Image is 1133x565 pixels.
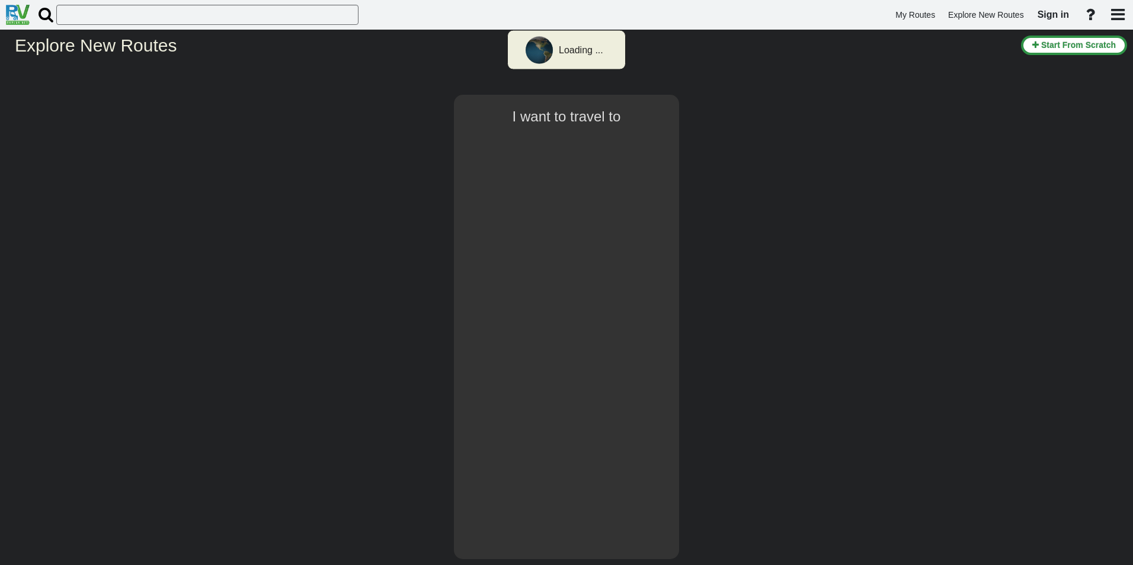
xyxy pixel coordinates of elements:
a: Explore New Routes [943,4,1029,27]
span: My Routes [895,10,935,20]
button: Start From Scratch [1021,36,1127,55]
a: Sign in [1032,2,1074,27]
div: Loading ... [559,44,603,57]
span: Sign in [1038,9,1069,20]
span: Explore New Routes [948,10,1024,20]
span: Start From Scratch [1041,40,1116,50]
img: RvPlanetLogo.png [6,5,30,25]
span: I want to travel to [513,108,621,124]
h2: Explore New Routes [15,36,1012,55]
a: My Routes [890,4,940,27]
